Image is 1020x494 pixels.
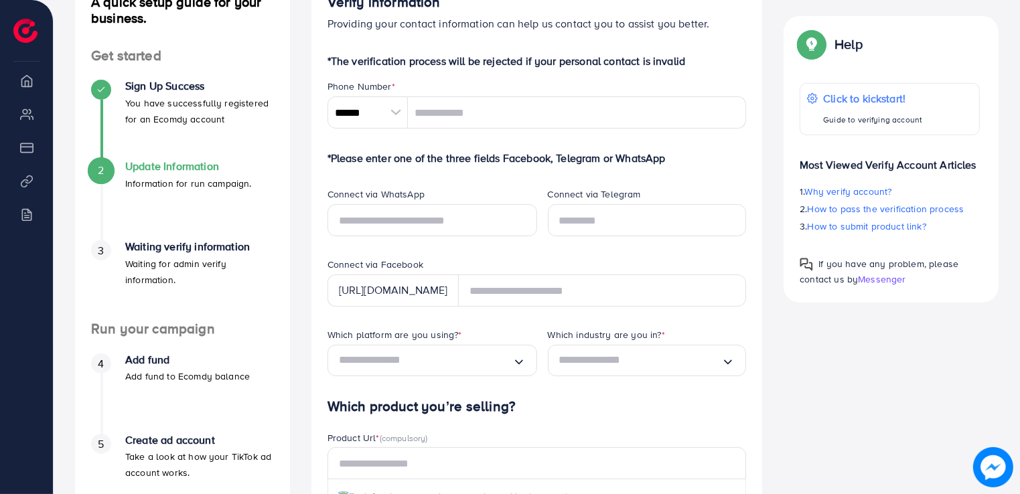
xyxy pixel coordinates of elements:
[808,202,964,216] span: How to pass the verification process
[327,431,428,444] label: Product Url
[125,448,274,481] p: Take a look at how your TikTok ad account works.
[559,350,722,371] input: Search for option
[808,220,926,233] span: How to submit product link?
[800,183,980,199] p: 1.
[125,95,274,127] p: You have successfully registered for an Ecomdy account
[548,345,747,376] div: Search for option
[98,243,104,258] span: 3
[805,185,892,198] span: Why verify account?
[823,90,922,106] p: Click to kickstart!
[75,321,290,337] h4: Run your campaign
[800,218,980,234] p: 3.
[339,350,512,371] input: Search for option
[380,432,428,444] span: (compulsory)
[834,36,863,52] p: Help
[75,240,290,321] li: Waiting verify information
[800,201,980,217] p: 2.
[327,258,423,271] label: Connect via Facebook
[125,353,250,366] h4: Add fund
[858,272,905,286] span: Messenger
[548,328,665,341] label: Which industry are you in?
[125,256,274,288] p: Waiting for admin verify information.
[800,146,980,173] p: Most Viewed Verify Account Articles
[800,32,824,56] img: Popup guide
[327,80,395,93] label: Phone Number
[125,160,252,173] h4: Update Information
[98,436,104,452] span: 5
[125,368,250,384] p: Add fund to Ecomdy balance
[327,53,747,69] p: *The verification process will be rejected if your personal contact is invalid
[327,150,747,166] p: *Please enter one of the three fields Facebook, Telegram or WhatsApp
[327,328,462,341] label: Which platform are you using?
[800,257,958,286] span: If you have any problem, please contact us by
[823,112,922,128] p: Guide to verifying account
[327,398,747,415] h4: Which product you’re selling?
[98,356,104,372] span: 4
[125,175,252,191] p: Information for run campaign.
[327,274,459,307] div: [URL][DOMAIN_NAME]
[125,434,274,446] h4: Create ad account
[75,160,290,240] li: Update Information
[327,15,747,31] p: Providing your contact information can help us contact you to assist you better.
[548,187,641,201] label: Connect via Telegram
[125,240,274,253] h4: Waiting verify information
[973,447,1013,487] img: image
[13,19,38,43] img: logo
[75,48,290,64] h4: Get started
[800,258,813,271] img: Popup guide
[125,80,274,92] h4: Sign Up Success
[75,353,290,434] li: Add fund
[327,187,425,201] label: Connect via WhatsApp
[327,345,537,376] div: Search for option
[75,80,290,160] li: Sign Up Success
[98,163,104,178] span: 2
